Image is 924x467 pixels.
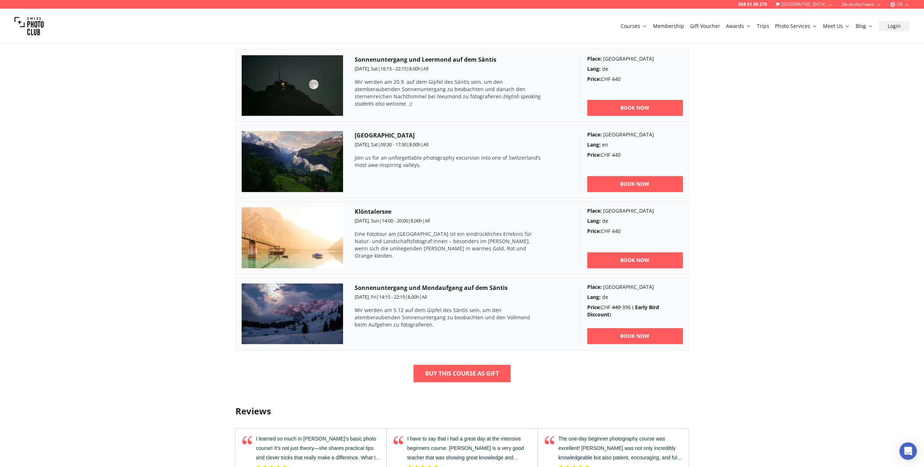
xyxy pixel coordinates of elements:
[775,22,817,30] a: Photo Services
[587,252,683,268] a: BOOK NOW
[355,55,569,64] h3: Sonnenuntergang und Leermond auf dem Säntis
[612,151,621,158] span: 440
[587,228,601,234] b: Price :
[411,217,422,224] span: 8.00 h
[242,131,343,192] img: Lauterbrunnen Valley Vistas
[612,304,631,311] span: 396
[355,307,544,328] p: Wir werden am 5.12 auf dem Gipfel des Säntis sein, um den atemberaubenden Sonnenuntergang zu beob...
[653,22,684,30] a: Membership
[355,131,569,140] h3: [GEOGRAPHIC_DATA]
[587,294,601,300] b: Lang :
[723,21,754,31] button: Awards
[587,304,659,318] span: ( )
[382,217,408,224] span: 14:00 - 20:00
[612,75,621,82] span: 440
[587,283,683,291] div: [GEOGRAPHIC_DATA]
[355,217,430,224] small: | | |
[726,22,751,30] a: Awards
[587,55,602,62] b: Place :
[587,304,659,318] b: Early Bird Discount
[422,294,427,300] span: All
[612,228,621,234] span: 440
[587,55,683,62] div: [GEOGRAPHIC_DATA]
[380,141,407,148] span: 09:30 - 17:30
[587,217,683,225] div: de
[587,228,683,235] div: CHF
[587,304,601,311] b: Price :
[587,151,683,159] div: CHF
[738,1,767,7] a: 058 51 00 270
[423,65,428,72] span: All
[355,65,428,72] small: | | |
[587,283,602,290] b: Place :
[355,65,378,72] span: [DATE], Sat
[587,217,601,224] b: Lang :
[587,65,601,72] b: Lang :
[587,207,602,214] b: Place :
[587,141,601,148] b: Lang :
[408,294,419,300] span: 8.00 h
[409,65,421,72] span: 8.00 h
[587,75,601,82] b: Price :
[425,369,499,378] b: Buy This Course As Gift
[587,65,683,73] div: de
[587,131,683,138] div: [GEOGRAPHIC_DATA]
[621,22,647,30] a: Courses
[380,65,407,72] span: 16:15 - 22:15
[587,328,683,344] a: BOOK NOW
[587,131,602,138] b: Place :
[690,22,720,30] a: Gift Voucher
[820,21,853,31] button: Meet Us
[587,75,683,83] div: CHF
[242,283,343,344] img: Sonnenuntergang und Mondaufgang auf dem Säntis
[409,141,421,148] span: 8.00 h
[853,21,876,31] button: Blog
[618,21,650,31] button: Courses
[879,21,909,31] button: Login
[379,294,405,300] span: 14:15 - 22:15
[355,93,541,107] em: English speaking students also welcome. :)
[620,180,649,188] b: BOOK NOW
[754,21,772,31] button: Trips
[355,294,427,300] small: | | |
[650,21,687,31] button: Membership
[242,207,343,268] img: Klöntalersee
[587,304,683,318] div: CHF
[15,12,44,41] img: Swiss photo club
[620,257,649,264] b: BOOK NOW
[687,21,723,31] button: Gift Voucher
[587,176,683,192] a: BOOK NOW
[355,217,379,224] span: [DATE], Sun
[587,141,683,148] div: en
[355,141,428,148] small: | | |
[899,442,917,460] div: Open Intercom Messenger
[355,78,544,107] p: Wir werden am 20.9. auf dem Gipfel des Säntis sein, um den atemberaubenden Sonnenuntergang zu beo...
[587,207,683,214] div: [GEOGRAPHIC_DATA]
[355,294,376,300] span: [DATE], Fri
[587,294,683,301] div: de
[612,304,622,311] del: 440
[355,154,544,169] p: Join us for an unforgettable photography excursion into one of Switzerland’s most awe-inspiring v...
[242,55,343,116] img: Sonnenuntergang und Leermond auf dem Säntis
[757,22,769,30] a: Trips
[355,207,569,216] h3: Klöntalersee
[772,21,820,31] button: Photo Services
[856,22,873,30] a: Blog
[823,22,850,30] a: Meet Us
[587,151,601,158] b: Price :
[620,104,649,111] b: BOOK NOW
[587,100,683,116] a: BOOK NOW
[620,332,649,340] b: BOOK NOW
[423,141,428,148] span: All
[235,405,689,417] h3: Reviews
[355,230,544,259] p: Eine Fototour am [GEOGRAPHIC_DATA] ist ein eindrückliches Erlebnis für Natur- und Landschaftsfoto...
[355,141,378,148] span: [DATE], Sat
[413,365,511,382] a: Buy This Course As Gift
[425,217,430,224] span: All
[355,283,569,292] h3: Sonnenuntergang und Mondaufgang auf dem Säntis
